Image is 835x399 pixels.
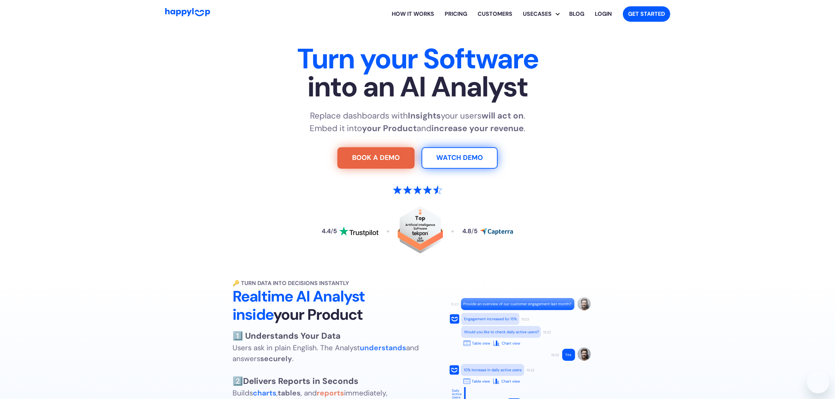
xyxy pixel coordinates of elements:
[462,228,478,235] div: 4.8 5
[322,228,337,235] div: 4.4 5
[408,110,441,121] strong: Insights
[472,3,518,25] a: Learn how HappyLoop works
[590,3,617,25] a: Log in to your HappyLoop account
[564,3,590,25] a: Visit the HappyLoop blog for insights
[233,288,429,324] h2: Realtime AI Analyst inside
[310,109,525,135] p: Replace dashboards with your users . Embed it into and .
[518,3,564,25] div: Explore HappyLoop use cases
[233,343,419,363] span: Users ask in plain English. The Analyst and answers .
[317,388,344,398] strong: reports
[233,376,358,386] span: 2️⃣
[337,147,415,169] a: Try For Free
[439,3,472,25] a: View HappyLoop pricing plans
[233,279,349,287] strong: 🔑 Turn Data into Decisions Instantly
[233,330,341,341] strong: 1️⃣ Understands Your Data
[360,343,406,352] strong: understands
[422,147,498,169] a: Watch Demo
[165,8,210,20] a: Go to Home Page
[199,73,637,101] span: into an AI Analyst
[462,228,513,235] a: Read reviews about HappyLoop on Capterra
[260,354,292,363] strong: securely
[322,226,378,236] a: Read reviews about HappyLoop on Trustpilot
[623,6,670,22] a: Get started with HappyLoop
[431,123,524,134] strong: increase your revenue
[243,376,358,386] strong: Delivers Reports in Seconds
[807,371,829,393] iframe: Button to launch messaging window
[471,227,474,235] span: /
[523,3,564,25] div: Usecases
[398,206,443,257] a: Read reviews about HappyLoop on Tekpon
[518,10,557,18] div: Usecases
[278,388,301,398] strong: tables
[362,123,417,134] strong: your Product
[253,388,276,398] strong: charts
[482,110,524,121] strong: will act on
[199,45,637,101] h1: Turn your Software
[331,227,333,235] span: /
[165,8,210,16] img: HappyLoop Logo
[273,305,363,324] span: your Product
[386,3,439,25] a: Learn how HappyLoop works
